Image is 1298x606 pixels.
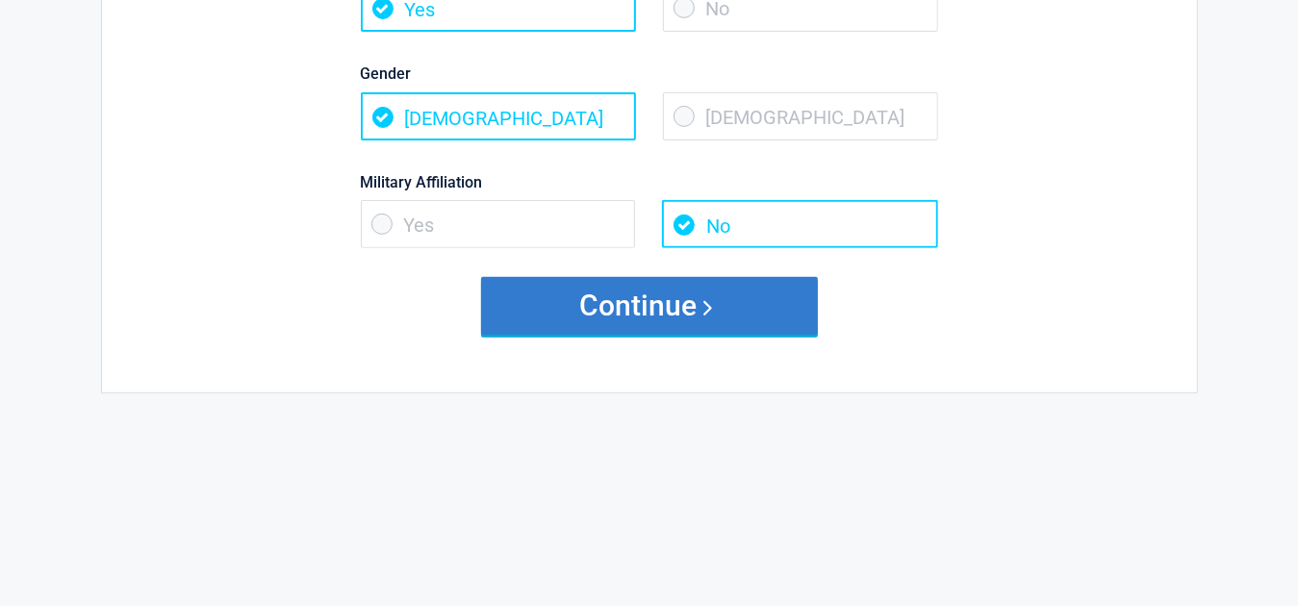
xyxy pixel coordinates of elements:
[481,277,818,335] button: Continue
[361,200,636,248] span: Yes
[361,61,938,87] label: Gender
[662,200,937,248] span: No
[361,169,938,195] label: Military Affiliation
[361,92,636,140] span: [DEMOGRAPHIC_DATA]
[663,92,938,140] span: [DEMOGRAPHIC_DATA]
